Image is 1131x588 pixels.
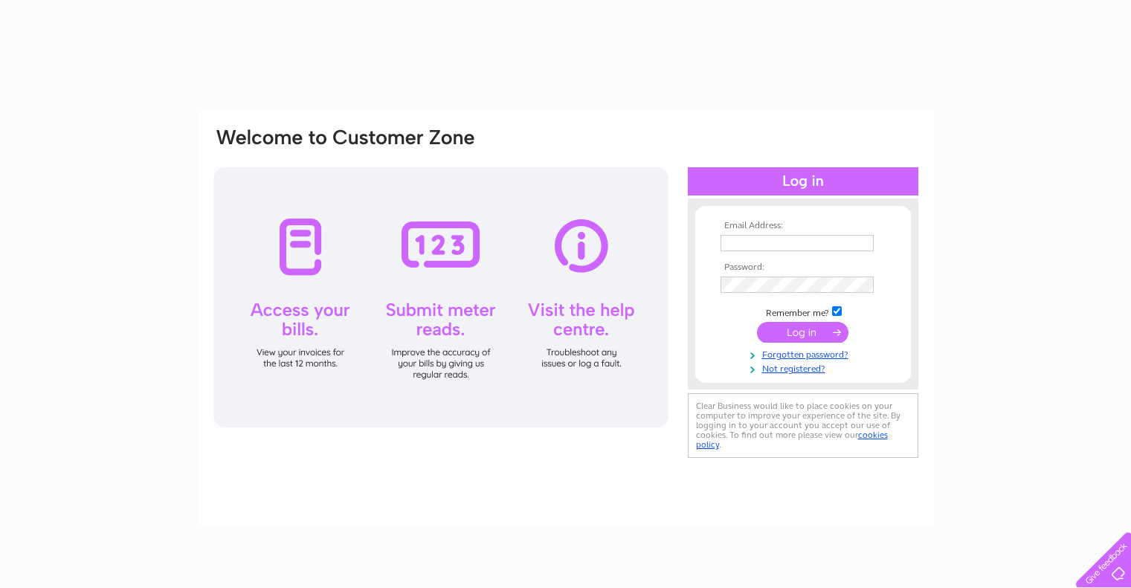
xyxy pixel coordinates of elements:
div: Clear Business would like to place cookies on your computer to improve your experience of the sit... [688,393,918,458]
a: Forgotten password? [721,346,889,361]
td: Remember me? [717,304,889,319]
a: cookies policy [696,430,888,450]
th: Email Address: [717,221,889,231]
input: Submit [757,322,848,343]
th: Password: [717,262,889,273]
a: Not registered? [721,361,889,375]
